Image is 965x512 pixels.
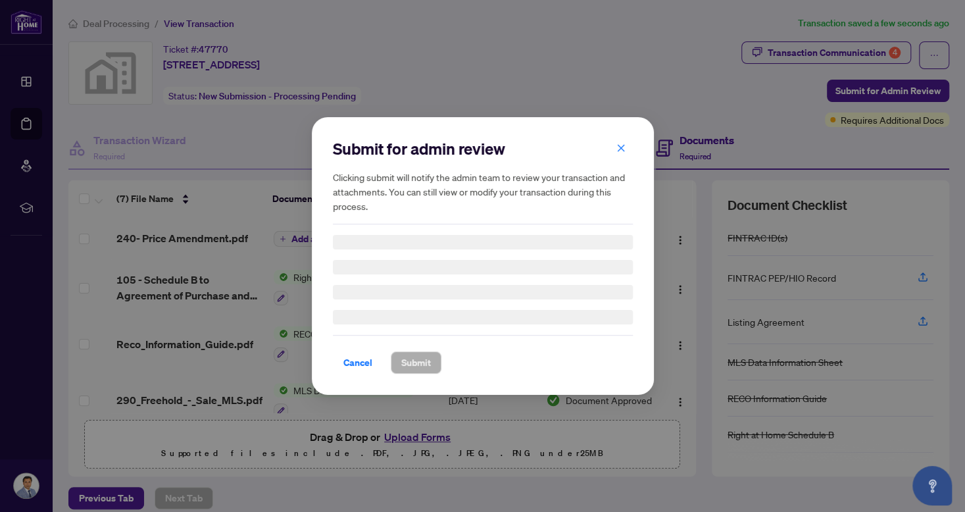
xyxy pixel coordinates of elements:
button: Open asap [912,466,952,505]
button: Submit [391,351,441,374]
button: Cancel [333,351,383,374]
span: close [616,143,626,153]
span: Cancel [343,352,372,373]
h5: Clicking submit will notify the admin team to review your transaction and attachments. You can st... [333,170,633,213]
h2: Submit for admin review [333,138,633,159]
